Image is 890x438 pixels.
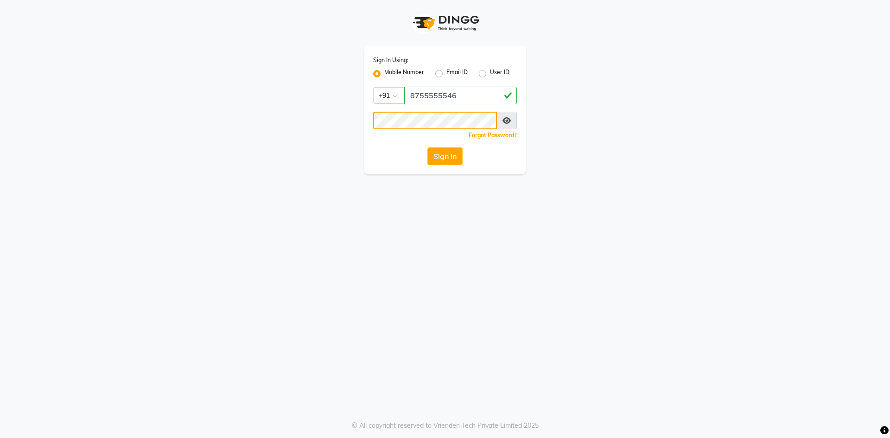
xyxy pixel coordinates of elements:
button: Sign In [427,147,463,165]
label: Email ID [446,68,468,79]
a: Forgot Password? [469,132,517,139]
input: Username [404,87,517,104]
label: Mobile Number [384,68,424,79]
label: Sign In Using: [373,56,408,64]
img: logo1.svg [408,9,482,37]
input: Username [373,112,497,129]
label: User ID [490,68,509,79]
